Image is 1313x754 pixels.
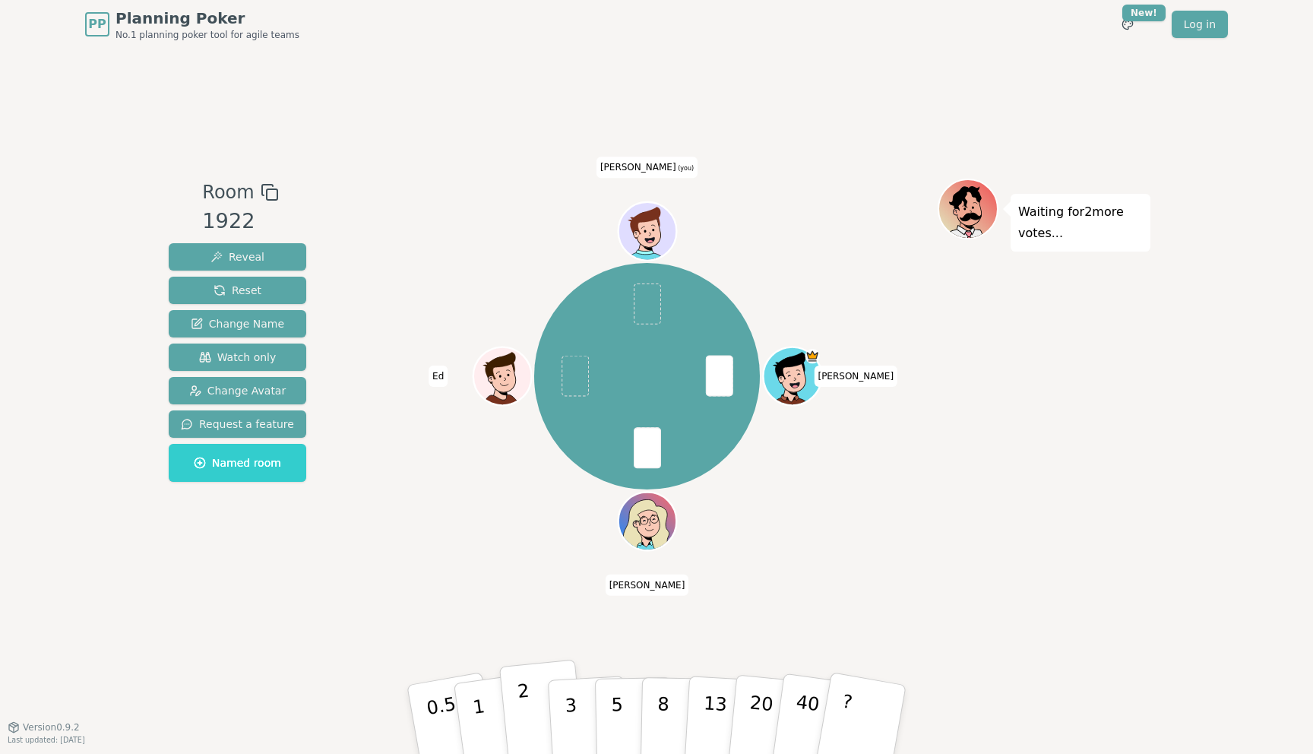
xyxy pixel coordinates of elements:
p: Waiting for 2 more votes... [1018,201,1143,244]
span: Click to change your name [429,366,448,387]
span: Change Name [191,316,284,331]
span: (you) [676,165,694,172]
button: Change Name [169,310,306,337]
div: 1922 [202,206,278,237]
button: Reveal [169,243,306,271]
a: PPPlanning PokerNo.1 planning poker tool for agile teams [85,8,299,41]
div: New! [1122,5,1166,21]
span: Request a feature [181,417,294,432]
span: Named room [194,455,281,470]
span: No.1 planning poker tool for agile teams [115,29,299,41]
span: Last updated: [DATE] [8,736,85,744]
button: Version0.9.2 [8,721,80,733]
span: Planning Poker [115,8,299,29]
button: Click to change your avatar [620,204,675,258]
span: Reveal [210,249,264,265]
span: Click to change your name [606,575,689,596]
span: Version 0.9.2 [23,721,80,733]
button: Change Avatar [169,377,306,404]
span: Reset [214,283,261,298]
span: Anna is the host [805,349,819,363]
span: Click to change your name [596,157,698,178]
a: Log in [1172,11,1228,38]
span: Watch only [199,350,277,365]
button: New! [1114,11,1141,38]
span: PP [88,15,106,33]
span: Room [202,179,254,206]
span: Click to change your name [814,366,897,387]
span: Change Avatar [189,383,286,398]
button: Request a feature [169,410,306,438]
button: Watch only [169,344,306,371]
button: Named room [169,444,306,482]
button: Reset [169,277,306,304]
